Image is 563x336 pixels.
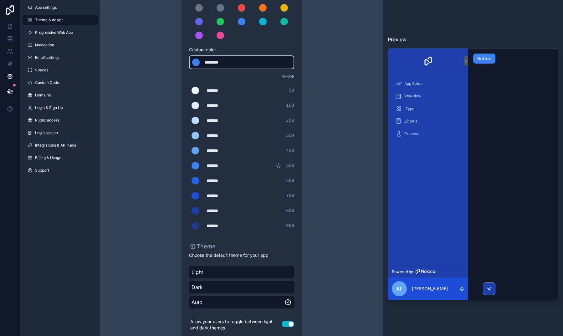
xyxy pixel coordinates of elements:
[286,102,294,109] span: 100
[388,266,468,277] a: Powered by
[192,298,285,306] span: Auto
[23,3,98,13] a: App settings
[23,40,98,50] a: Navigation
[189,252,294,258] span: Choose the default theme for your app
[392,90,464,102] a: Workflow
[404,119,417,124] span: _Status
[423,56,433,66] img: App logo
[286,223,294,229] span: 900
[396,285,402,292] span: AF
[23,165,98,175] a: Support
[23,103,98,113] a: Login & Sign Up
[23,53,98,63] a: Email settings
[23,15,98,25] a: Theme & design
[189,47,289,53] span: Custom color
[286,178,294,184] span: 600
[388,36,558,43] h3: Preview
[23,78,98,88] a: Custom Code
[23,65,98,75] a: Spaces
[412,286,448,292] p: [PERSON_NAME]
[35,55,59,60] span: Email settings
[35,30,73,35] span: Progressive Web App
[35,130,58,135] span: Login screen
[23,128,98,138] a: Login screen
[404,106,414,111] span: _Type
[35,80,59,85] span: Custom Code
[281,74,294,79] span: Shade
[35,168,49,173] span: Support
[392,128,464,139] a: Process
[189,317,282,332] p: Allow your users to toggle between light and dark themes
[286,132,294,139] span: 300
[392,269,413,274] span: Powered by
[404,131,419,136] span: Process
[35,105,63,110] span: Login & Sign Up
[286,163,294,169] span: 500
[189,242,216,251] p: Theme
[35,118,59,123] span: Public access
[286,147,294,154] span: 400
[392,103,464,114] a: _Type
[192,283,292,291] span: Dark
[35,93,51,98] span: Domains
[35,5,57,10] span: App settings
[286,208,294,214] span: 800
[473,54,495,64] button: Button
[23,153,98,163] a: Billing & Usage
[392,116,464,127] a: _Status
[289,87,294,94] span: 50
[35,68,48,73] span: Spaces
[392,78,464,89] a: App Setup
[35,18,64,23] span: Theme & design
[404,94,421,99] span: Workflow
[23,90,98,100] a: Domains
[23,115,98,125] a: Public access
[192,268,292,276] span: Light
[286,193,294,199] span: 700
[286,117,294,124] span: 200
[23,140,98,150] a: Integrations & API Keys
[388,74,468,266] div: scrollable content
[23,28,98,38] a: Progressive Web App
[35,143,76,148] span: Integrations & API Keys
[404,81,422,86] span: App Setup
[35,43,54,48] span: Navigation
[35,155,61,160] span: Billing & Usage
